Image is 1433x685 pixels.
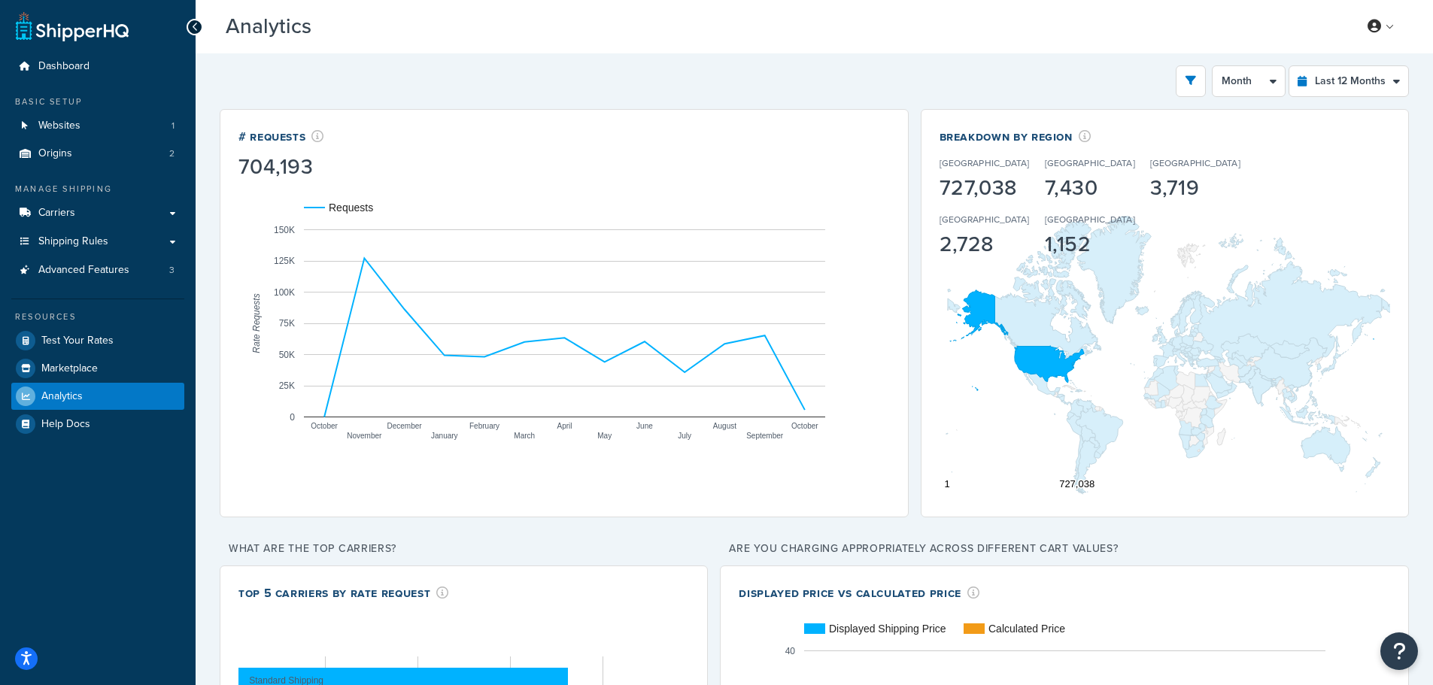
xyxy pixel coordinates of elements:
[636,421,653,429] text: June
[169,147,175,160] span: 2
[290,411,295,422] text: 0
[11,327,184,354] a: Test Your Rates
[226,15,1334,38] h3: Analytics
[11,53,184,80] a: Dashboard
[557,421,572,429] text: April
[940,213,1390,499] svg: A chart.
[1150,177,1240,199] div: 3,719
[41,362,98,375] span: Marketplace
[944,478,949,490] text: 1
[169,264,175,277] span: 3
[329,202,373,214] text: Requests
[41,335,114,347] span: Test Your Rates
[311,421,338,429] text: October
[829,623,946,635] text: Displayed Shipping Price
[38,264,129,277] span: Advanced Features
[238,128,324,145] div: # Requests
[274,256,295,266] text: 125K
[238,584,449,602] div: Top 5 Carriers by Rate Request
[279,380,295,391] text: 25K
[11,140,184,168] li: Origins
[940,156,1030,170] p: [GEOGRAPHIC_DATA]
[713,421,736,429] text: August
[238,156,324,177] div: 704,193
[791,421,818,429] text: October
[249,674,323,685] text: Standard Shipping
[11,183,184,195] div: Manage Shipping
[1045,177,1135,199] div: 7,430
[11,256,184,284] li: Advanced Features
[940,177,1030,199] div: 727,038
[172,120,175,132] span: 1
[597,431,612,439] text: May
[38,235,108,248] span: Shipping Rules
[940,213,1030,226] p: [GEOGRAPHIC_DATA]
[1059,478,1094,490] text: 727,038
[274,286,295,297] text: 100K
[220,538,708,559] p: What are the top carriers?
[238,180,890,466] svg: A chart.
[11,411,184,438] a: Help Docs
[279,318,295,329] text: 75K
[38,60,90,73] span: Dashboard
[1045,213,1135,226] p: [GEOGRAPHIC_DATA]
[739,584,979,602] div: Displayed Price vs Calculated Price
[251,293,262,353] text: Rate Requests
[38,147,72,160] span: Origins
[469,421,499,429] text: February
[41,390,83,403] span: Analytics
[514,431,535,439] text: March
[11,140,184,168] a: Origins2
[1176,65,1206,97] button: open filter drawer
[1150,156,1240,170] p: [GEOGRAPHIC_DATA]
[720,538,1409,559] p: Are you charging appropriately across different cart values?
[1380,632,1418,670] button: Open Resource Center
[746,431,784,439] text: September
[940,234,1030,255] div: 2,728
[274,224,295,235] text: 150K
[785,645,796,656] text: 40
[11,256,184,284] a: Advanced Features3
[1045,156,1135,170] p: [GEOGRAPHIC_DATA]
[11,95,184,108] div: Basic Setup
[41,418,90,431] span: Help Docs
[1045,234,1135,255] div: 1,152
[347,431,382,439] text: November
[940,128,1345,145] div: Breakdown by Region
[988,623,1065,635] text: Calculated Price
[387,421,423,429] text: December
[11,112,184,140] a: Websites1
[11,228,184,256] a: Shipping Rules
[11,383,184,410] a: Analytics
[11,112,184,140] li: Websites
[11,199,184,227] a: Carriers
[315,20,366,38] span: Beta
[431,431,458,439] text: January
[38,120,80,132] span: Websites
[678,431,691,439] text: July
[38,207,75,220] span: Carriers
[11,355,184,382] a: Marketplace
[279,349,295,359] text: 50K
[11,311,184,323] div: Resources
